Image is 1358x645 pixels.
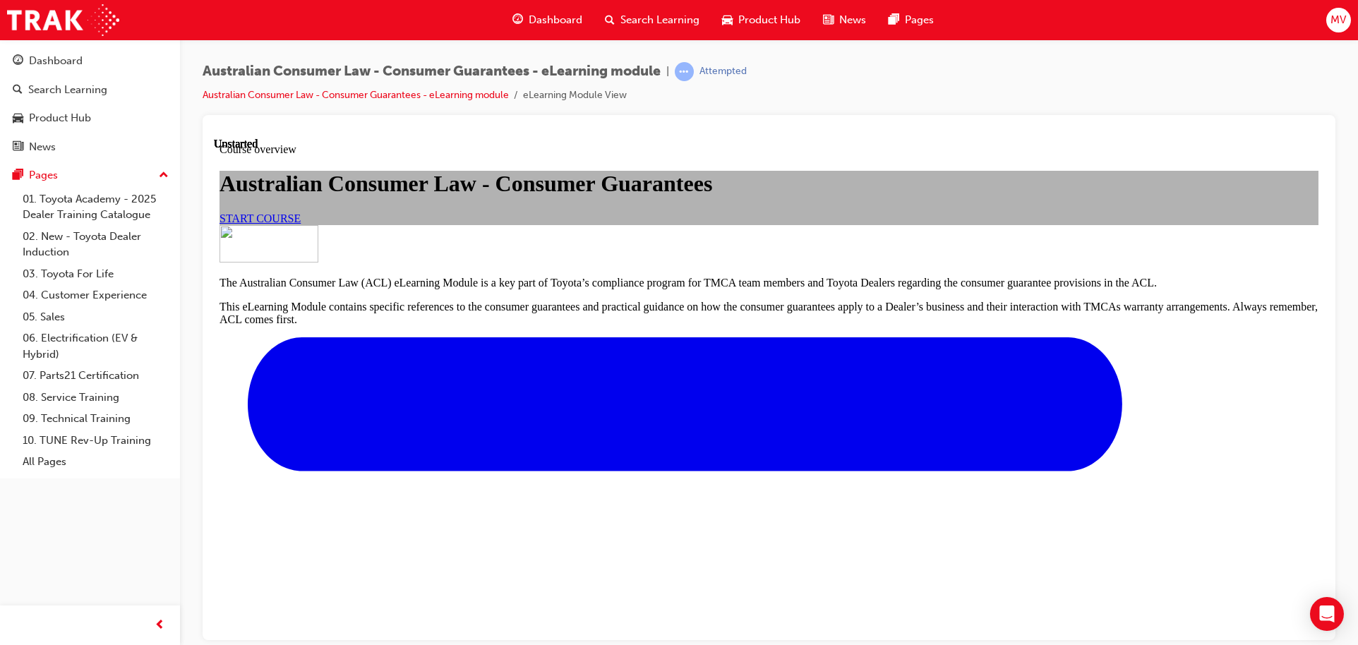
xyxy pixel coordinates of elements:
[823,11,834,29] span: news-icon
[605,11,615,29] span: search-icon
[523,88,627,104] li: eLearning Module View
[17,430,174,452] a: 10. TUNE Rev-Up Training
[17,188,174,226] a: 01. Toyota Academy - 2025 Dealer Training Catalogue
[711,6,812,35] a: car-iconProduct Hub
[6,77,174,103] a: Search Learning
[6,134,174,160] a: News
[839,12,866,28] span: News
[6,6,83,18] span: Course overview
[13,141,23,154] span: news-icon
[29,110,91,126] div: Product Hub
[29,167,58,183] div: Pages
[501,6,594,35] a: guage-iconDashboard
[594,6,711,35] a: search-iconSearch Learning
[17,284,174,306] a: 04. Customer Experience
[666,64,669,80] span: |
[29,139,56,155] div: News
[17,365,174,387] a: 07. Parts21 Certification
[28,82,107,98] div: Search Learning
[877,6,945,35] a: pages-iconPages
[17,451,174,473] a: All Pages
[203,64,661,80] span: Australian Consumer Law - Consumer Guarantees - eLearning module
[13,112,23,125] span: car-icon
[17,408,174,430] a: 09. Technical Training
[6,162,174,188] button: Pages
[699,65,747,78] div: Attempted
[6,105,174,131] a: Product Hub
[1330,12,1346,28] span: MV
[6,33,1105,59] h1: Australian Consumer Law - Consumer Guarantees
[17,306,174,328] a: 05. Sales
[203,89,509,101] a: Australian Consumer Law - Consumer Guarantees - eLearning module
[13,55,23,68] span: guage-icon
[6,48,174,74] a: Dashboard
[889,11,899,29] span: pages-icon
[1310,597,1344,631] div: Open Intercom Messenger
[155,617,166,634] span: prev-icon
[529,12,582,28] span: Dashboard
[17,263,174,285] a: 03. Toyota For Life
[17,387,174,409] a: 08. Service Training
[17,226,174,263] a: 02. New - Toyota Dealer Induction
[17,327,174,365] a: 06. Electrification (EV & Hybrid)
[675,62,694,81] span: learningRecordVerb_ATTEMPT-icon
[620,12,699,28] span: Search Learning
[905,12,934,28] span: Pages
[29,53,83,69] div: Dashboard
[13,84,23,97] span: search-icon
[812,6,877,35] a: news-iconNews
[1326,8,1351,32] button: MV
[6,45,174,162] button: DashboardSearch LearningProduct HubNews
[512,11,523,29] span: guage-icon
[6,163,1105,188] p: This eLearning Module contains specific references to the consumer guarantees and practical guida...
[6,75,87,87] a: START COURSE
[722,11,733,29] span: car-icon
[13,169,23,182] span: pages-icon
[159,167,169,185] span: up-icon
[6,139,1105,152] p: The Australian Consumer Law (ACL) eLearning Module is a key part of Toyota’s compliance program f...
[738,12,800,28] span: Product Hub
[7,4,119,36] img: Trak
